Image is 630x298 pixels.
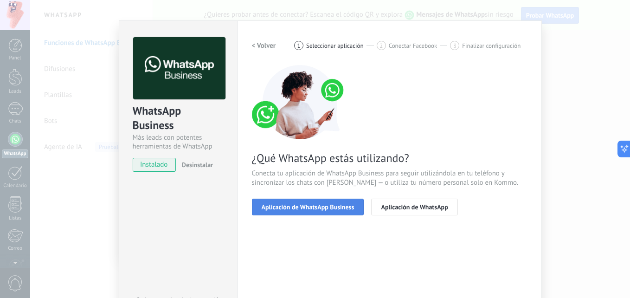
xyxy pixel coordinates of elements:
span: ¿Qué WhatsApp estás utilizando? [252,151,527,165]
button: Aplicación de WhatsApp Business [252,199,364,215]
span: instalado [133,158,175,172]
img: logo_main.png [133,37,225,100]
span: 2 [379,42,383,50]
button: < Volver [252,37,276,54]
span: Aplicación de WhatsApp Business [262,204,354,210]
h2: < Volver [252,41,276,50]
div: WhatsApp Business [133,104,224,133]
div: Más leads con potentes herramientas de WhatsApp [133,133,224,151]
span: 3 [453,42,456,50]
button: Aplicación de WhatsApp [371,199,457,215]
span: 1 [297,42,301,50]
span: Conectar Facebook [389,42,437,49]
button: Desinstalar [178,158,213,172]
span: Seleccionar aplicación [306,42,364,49]
span: Aplicación de WhatsApp [381,204,448,210]
span: Desinstalar [182,161,213,169]
span: Finalizar configuración [462,42,521,49]
img: connect number [252,65,349,139]
span: Conecta tu aplicación de WhatsApp Business para seguir utilizándola en tu teléfono y sincronizar ... [252,169,527,188]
